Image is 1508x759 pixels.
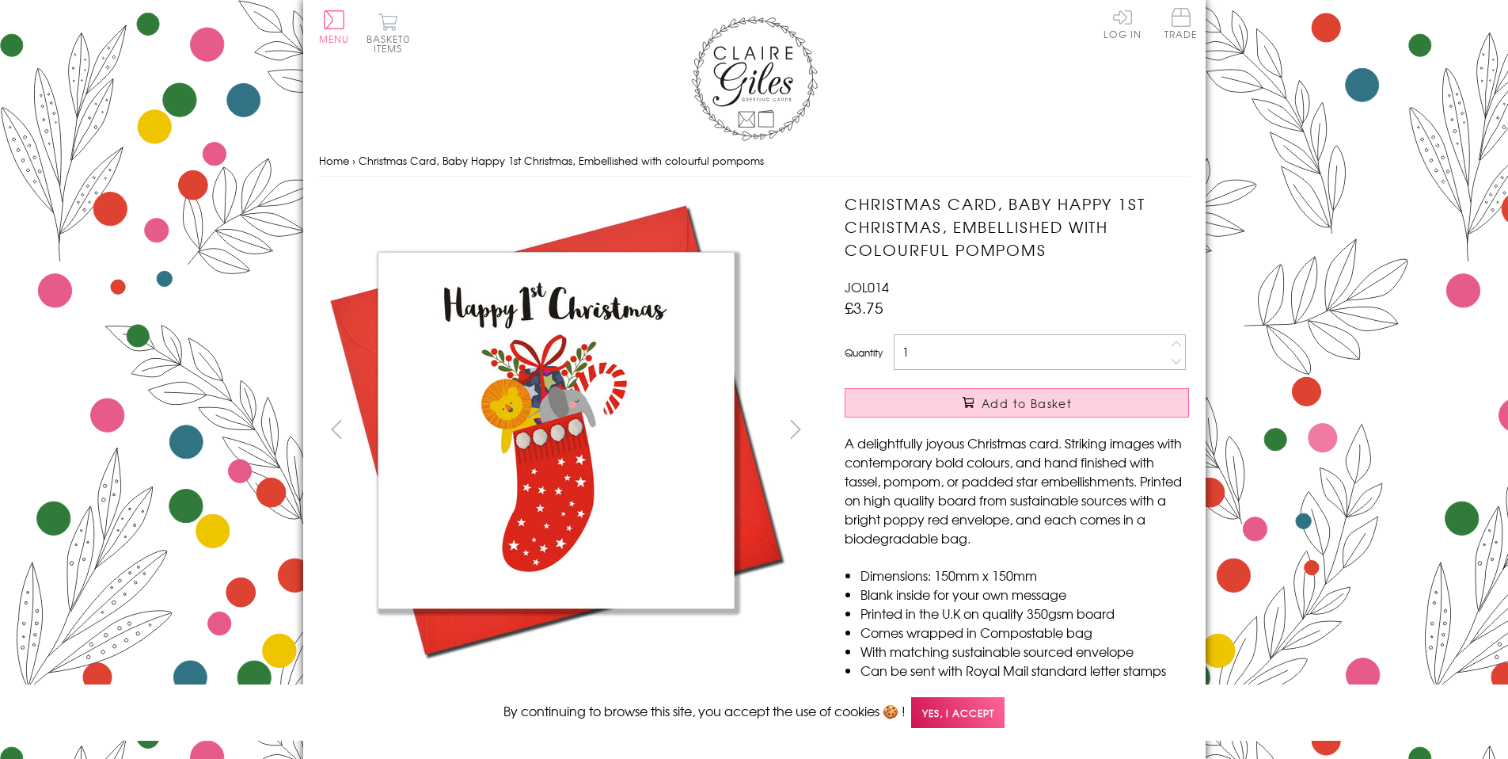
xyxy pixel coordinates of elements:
[845,277,889,296] span: JOL014
[860,585,1189,604] li: Blank inside for your own message
[319,411,355,447] button: prev
[319,145,1190,177] nav: breadcrumbs
[860,604,1189,623] li: Printed in the U.K on quality 350gsm board
[813,193,1288,668] img: Christmas Card, Baby Happy 1st Christmas, Embellished with colourful pompoms
[777,411,813,447] button: next
[982,395,1072,411] span: Add to Basket
[845,388,1189,418] button: Add to Basket
[374,32,410,55] span: 0 items
[352,153,355,168] span: ›
[845,193,1189,261] h1: Christmas Card, Baby Happy 1st Christmas, Embellished with colourful pompoms
[845,345,883,360] label: Quantity
[1103,8,1141,39] a: Log In
[359,153,764,168] span: Christmas Card, Baby Happy 1st Christmas, Embellished with colourful pompoms
[691,16,818,141] img: Claire Giles Greetings Cards
[911,697,1005,728] span: Yes, I accept
[319,10,350,44] button: Menu
[318,193,793,668] img: Christmas Card, Baby Happy 1st Christmas, Embellished with colourful pompoms
[319,32,350,46] span: Menu
[845,296,883,318] span: £3.75
[860,623,1189,642] li: Comes wrapped in Compostable bag
[1164,8,1198,42] a: Trade
[860,566,1189,585] li: Dimensions: 150mm x 150mm
[367,13,410,53] button: Basket0 items
[1164,8,1198,39] span: Trade
[845,433,1189,547] p: A delightfully joyous Christmas card. Striking images with contemporary bold colours, and hand fi...
[860,661,1189,680] li: Can be sent with Royal Mail standard letter stamps
[860,642,1189,661] li: With matching sustainable sourced envelope
[319,153,349,168] a: Home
